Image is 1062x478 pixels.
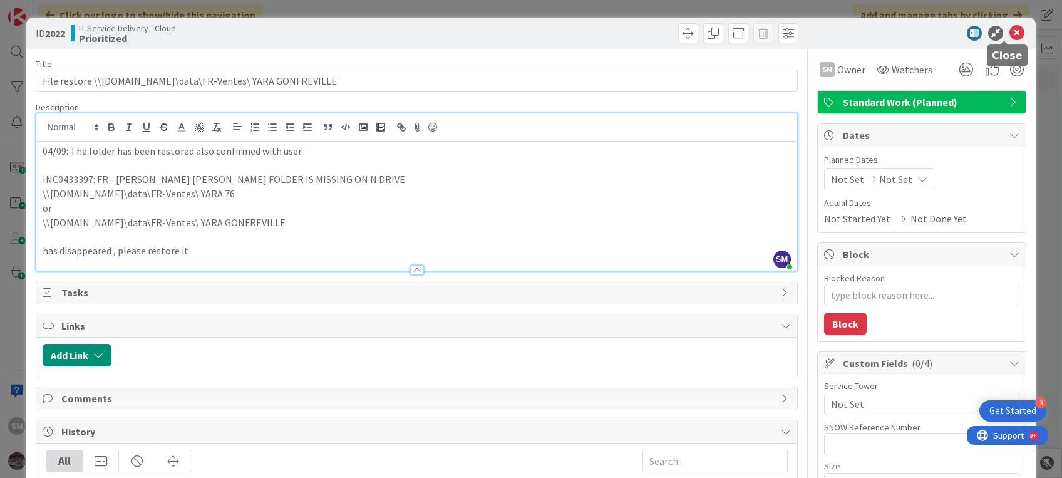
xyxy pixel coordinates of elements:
div: Open Get Started checklist, remaining modules: 3 [979,400,1046,422]
span: Actual Dates [824,197,1019,210]
label: Title [36,58,52,70]
div: 9+ [63,5,70,15]
span: Owner [837,62,865,77]
span: IT Service Delivery - Cloud [79,23,176,33]
span: Not Set [879,172,912,187]
label: Blocked Reason [824,273,885,284]
span: Not Started Yet [824,211,890,226]
input: Search... [642,450,788,472]
span: History [61,424,774,439]
span: Not Set [831,172,864,187]
span: ID [36,26,65,41]
span: ( 0/4 ) [912,357,932,370]
p: or [43,201,790,216]
div: Get Started [989,405,1036,417]
div: All [46,450,83,472]
span: Not Set [831,397,998,412]
label: SNOW Reference Number [824,422,920,433]
span: Planned Dates [824,153,1019,167]
span: Block [843,247,1003,262]
p: INC0433397: FR - [PERSON_NAME] [PERSON_NAME] FOLDER IS MISSING ON N DRIVE [43,172,790,187]
div: Service Tower [824,382,1019,390]
p: \\[DOMAIN_NAME]\data\FR-Ventes\ YARA 76 [43,187,790,201]
h5: Close [992,49,1023,61]
span: Standard Work (Planned) [843,95,1003,110]
button: Add Link [43,344,111,366]
b: 2022 [45,27,65,39]
span: Not Done Yet [910,211,967,226]
span: Comments [61,391,774,406]
span: Links [61,318,774,333]
span: Custom Fields [843,356,1003,371]
p: has disappeared , please restore it [43,244,790,258]
div: 3 [1035,397,1046,408]
span: SM [773,251,791,268]
div: Size [824,462,1019,470]
span: Dates [843,128,1003,143]
div: SM [820,62,835,77]
button: Block [824,313,867,335]
p: 04/09: The folder has been restored also confirmed with user. [43,144,790,158]
b: Prioritized [79,33,176,43]
input: type card name here... [36,70,797,92]
span: Watchers [892,62,932,77]
span: Description [36,101,79,113]
p: \\[DOMAIN_NAME]\data\FR-Ventes\ YARA GONFREVILLE [43,216,790,230]
span: Support [26,2,57,17]
span: Tasks [61,285,774,300]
